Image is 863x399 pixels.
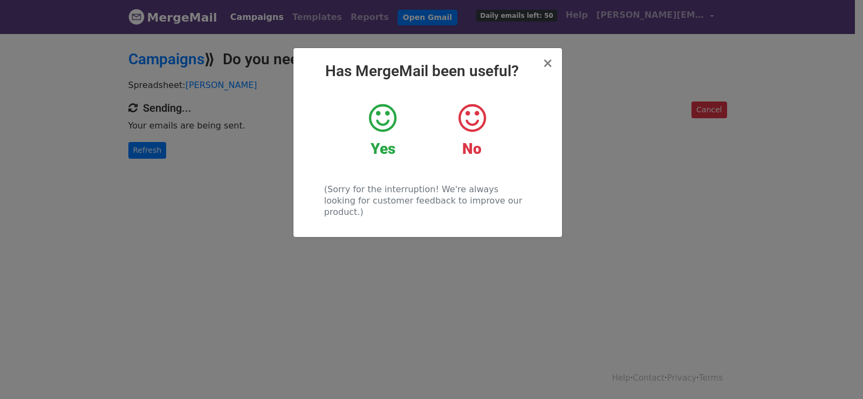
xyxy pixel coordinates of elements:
strong: Yes [371,140,395,158]
span: × [542,56,553,71]
a: Yes [346,102,419,158]
button: Close [542,57,553,70]
strong: No [462,140,482,158]
h2: Has MergeMail been useful? [302,62,553,80]
a: No [435,102,508,158]
p: (Sorry for the interruption! We're always looking for customer feedback to improve our product.) [324,184,531,218]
